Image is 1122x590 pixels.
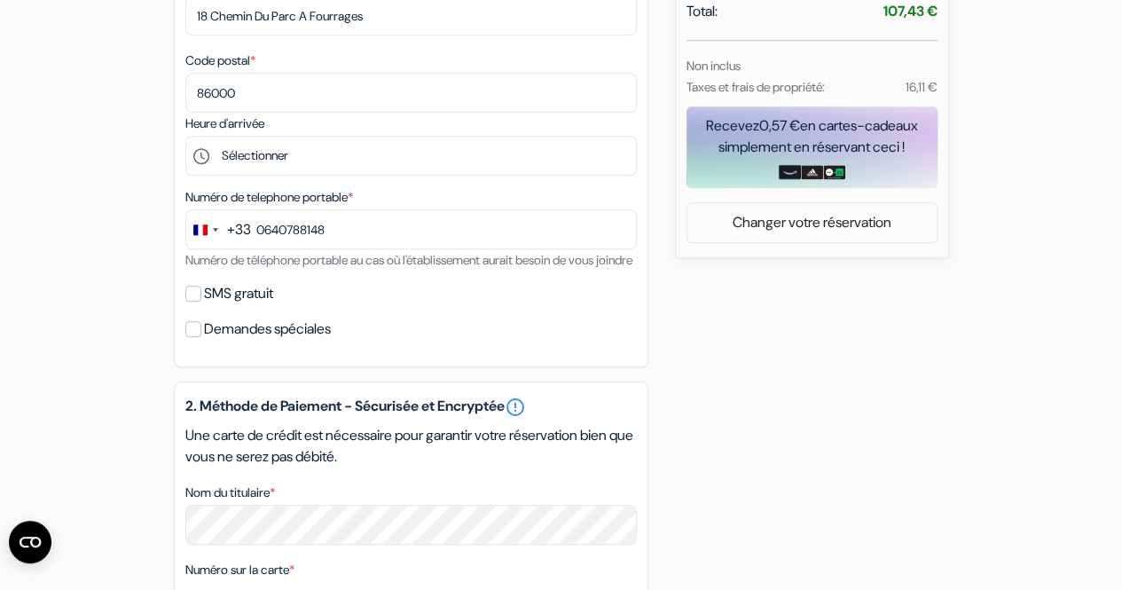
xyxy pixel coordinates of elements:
label: Numéro sur la carte [185,561,294,579]
label: Demandes spéciales [204,317,331,342]
span: Total: [687,1,718,22]
small: Numéro de téléphone portable au cas où l'établissement aurait besoin de vous joindre [185,252,632,268]
small: Taxes et frais de propriété: [687,79,825,95]
label: Heure d'arrivée [185,114,264,133]
img: uber-uber-eats-card.png [823,165,845,179]
label: SMS gratuit [204,281,273,306]
strong: 107,43 € [883,2,938,20]
h5: 2. Méthode de Paiement - Sécurisée et Encryptée [185,397,637,418]
small: Non inclus [687,58,741,74]
div: +33 [227,219,251,240]
label: Numéro de telephone portable [185,188,353,207]
img: adidas-card.png [801,165,823,179]
button: Change country, selected France (+33) [186,210,251,248]
input: 6 12 34 56 78 [185,209,637,249]
a: error_outline [505,397,526,418]
a: Changer votre réservation [687,206,937,240]
span: 0,57 € [759,116,800,135]
img: amazon-card-no-text.png [779,165,801,179]
button: Ouvrir le widget CMP [9,521,51,563]
label: Nom du titulaire [185,484,275,502]
label: Code postal [185,51,255,70]
small: 16,11 € [905,79,937,95]
p: Une carte de crédit est nécessaire pour garantir votre réservation bien que vous ne serez pas déb... [185,425,637,468]
div: Recevez en cartes-cadeaux simplement en réservant ceci ! [687,115,938,158]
